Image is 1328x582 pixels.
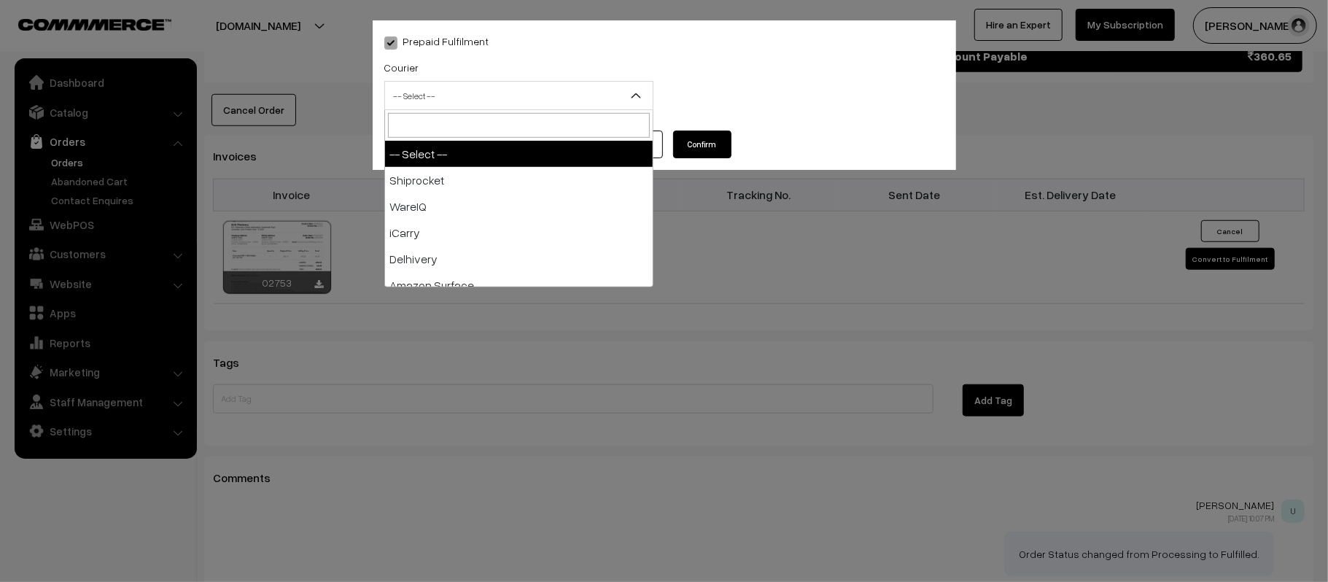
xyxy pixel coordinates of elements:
label: Prepaid Fulfilment [384,34,489,49]
li: Amazon Surface [385,272,653,298]
li: iCarry [385,220,653,246]
button: Confirm [673,131,731,158]
li: -- Select -- [385,141,653,167]
li: WareIQ [385,193,653,220]
li: Shiprocket [385,167,653,193]
span: -- Select -- [384,81,653,110]
label: Courier [384,60,419,75]
li: Delhivery [385,246,653,272]
span: -- Select -- [385,83,653,109]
